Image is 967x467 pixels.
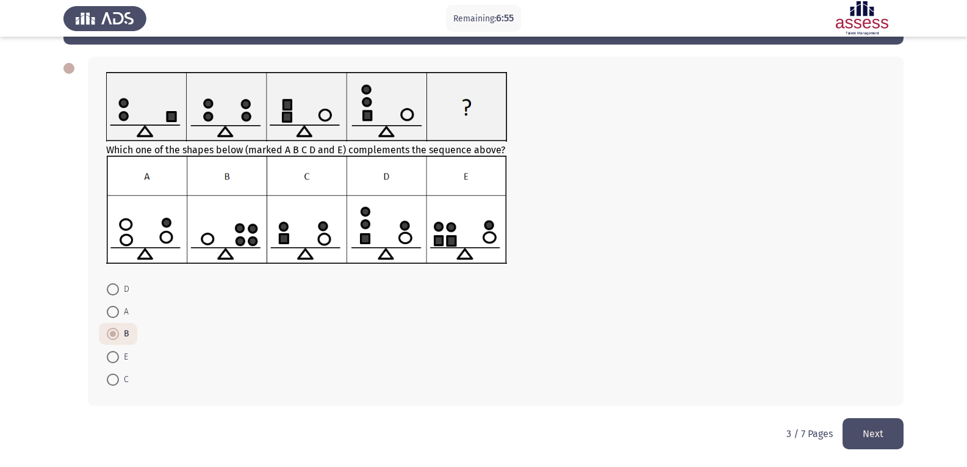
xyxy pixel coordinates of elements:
[119,305,129,319] span: A
[786,428,833,440] p: 3 / 7 Pages
[453,11,514,26] p: Remaining:
[63,1,146,35] img: Assess Talent Management logo
[106,72,507,142] img: UkFYYV8xMDJfQS5wbmcxNjkxMzgzODg3NjQw.png
[821,1,904,35] img: Assessment logo of Assessment En (Focus & 16PD)
[119,327,129,341] span: B
[119,372,129,387] span: C
[106,156,507,264] img: UkFYYV8xMDJfQi5wbmcxNjkxMzgzODk4Njkx.png
[119,350,128,364] span: E
[106,72,885,266] div: Which one of the shapes below (marked A B C D and E) complements the sequence above?
[119,282,129,297] span: D
[496,12,514,24] span: 6:55
[843,418,904,449] button: load next page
